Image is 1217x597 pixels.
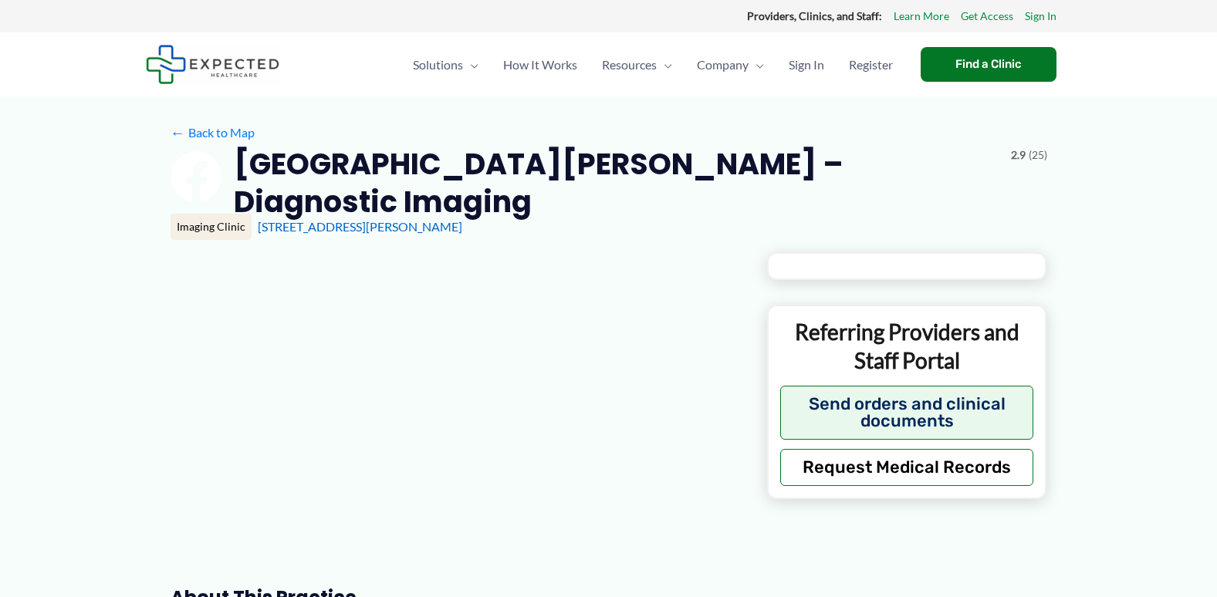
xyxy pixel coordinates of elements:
span: ← [171,125,185,140]
span: Company [697,38,749,92]
span: 2.9 [1011,145,1026,165]
a: Get Access [961,6,1013,26]
span: Sign In [789,38,824,92]
a: Register [837,38,905,92]
a: Learn More [894,6,949,26]
a: Sign In [776,38,837,92]
a: Sign In [1025,6,1056,26]
span: Solutions [413,38,463,92]
a: ←Back to Map [171,121,255,144]
span: Resources [602,38,657,92]
button: Send orders and clinical documents [780,386,1034,440]
h2: [GEOGRAPHIC_DATA][PERSON_NAME] – Diagnostic Imaging [234,145,998,221]
div: Imaging Clinic [171,214,252,240]
img: Expected Healthcare Logo - side, dark font, small [146,45,279,84]
span: Menu Toggle [463,38,478,92]
span: (25) [1029,145,1047,165]
span: How It Works [503,38,577,92]
a: [STREET_ADDRESS][PERSON_NAME] [258,219,462,234]
span: Register [849,38,893,92]
span: Menu Toggle [749,38,764,92]
a: ResourcesMenu Toggle [590,38,685,92]
button: Request Medical Records [780,449,1034,486]
a: Find a Clinic [921,47,1056,82]
a: SolutionsMenu Toggle [401,38,491,92]
a: How It Works [491,38,590,92]
nav: Primary Site Navigation [401,38,905,92]
p: Referring Providers and Staff Portal [780,318,1034,374]
strong: Providers, Clinics, and Staff: [747,9,882,22]
span: Menu Toggle [657,38,672,92]
a: CompanyMenu Toggle [685,38,776,92]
